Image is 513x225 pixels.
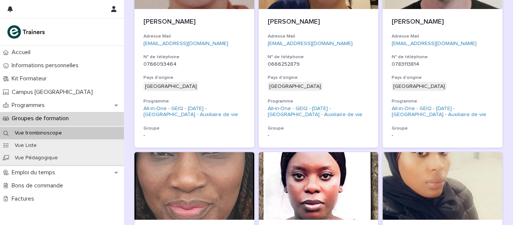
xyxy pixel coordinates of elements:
[268,125,370,131] h3: Groupe
[392,98,493,104] h3: Programme
[9,182,69,189] p: Bons de commande
[268,132,370,139] p: -
[392,18,493,26] p: [PERSON_NAME]
[143,61,245,68] p: 0766093464
[143,125,245,131] h3: Groupe
[143,41,228,46] a: [EMAIL_ADDRESS][DOMAIN_NAME]
[9,169,61,176] p: Emploi du temps
[392,132,493,139] p: -
[9,115,75,122] p: Groupes de formation
[392,33,493,39] h3: Adresse Mail
[143,98,245,104] h3: Programme
[143,75,245,81] h3: Pays d'origine
[9,62,84,69] p: Informations personnelles
[9,142,43,149] p: Vue Liste
[9,102,51,109] p: Programmes
[9,89,99,96] p: Campus [GEOGRAPHIC_DATA]
[268,61,370,68] p: 0666252879
[268,75,370,81] h3: Pays d'origine
[9,75,53,82] p: Kit Formateur
[143,54,245,60] h3: N° de téléphone
[143,18,245,26] p: [PERSON_NAME]
[392,106,493,118] a: All-in-One - GEIQ - [DATE] - [GEOGRAPHIC_DATA] - Auxiliaire de vie
[268,54,370,60] h3: N° de téléphone
[268,82,323,91] div: [GEOGRAPHIC_DATA]
[392,125,493,131] h3: Groupe
[268,33,370,39] h3: Adresse Mail
[392,82,447,91] div: [GEOGRAPHIC_DATA]
[268,41,353,46] a: [EMAIL_ADDRESS][DOMAIN_NAME]
[143,132,245,139] p: -
[268,98,370,104] h3: Programme
[392,54,493,60] h3: N° de téléphone
[143,106,245,118] a: All-in-One - GEIQ - [DATE] - [GEOGRAPHIC_DATA] - Auxiliaire de vie
[268,18,370,26] p: [PERSON_NAME]
[6,24,47,39] img: K0CqGN7SDeD6s4JG8KQk
[392,61,493,68] p: 0783113814
[392,41,477,46] a: [EMAIL_ADDRESS][DOMAIN_NAME]
[268,106,370,118] a: All-in-One - GEIQ - [DATE] - [GEOGRAPHIC_DATA] - Auxiliaire de vie
[9,49,36,56] p: Accueil
[9,195,40,202] p: Factures
[392,75,493,81] h3: Pays d'origine
[143,82,198,91] div: [GEOGRAPHIC_DATA]
[9,130,68,136] p: Vue trombinoscope
[9,155,64,161] p: Vue Pédagogique
[143,33,245,39] h3: Adresse Mail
